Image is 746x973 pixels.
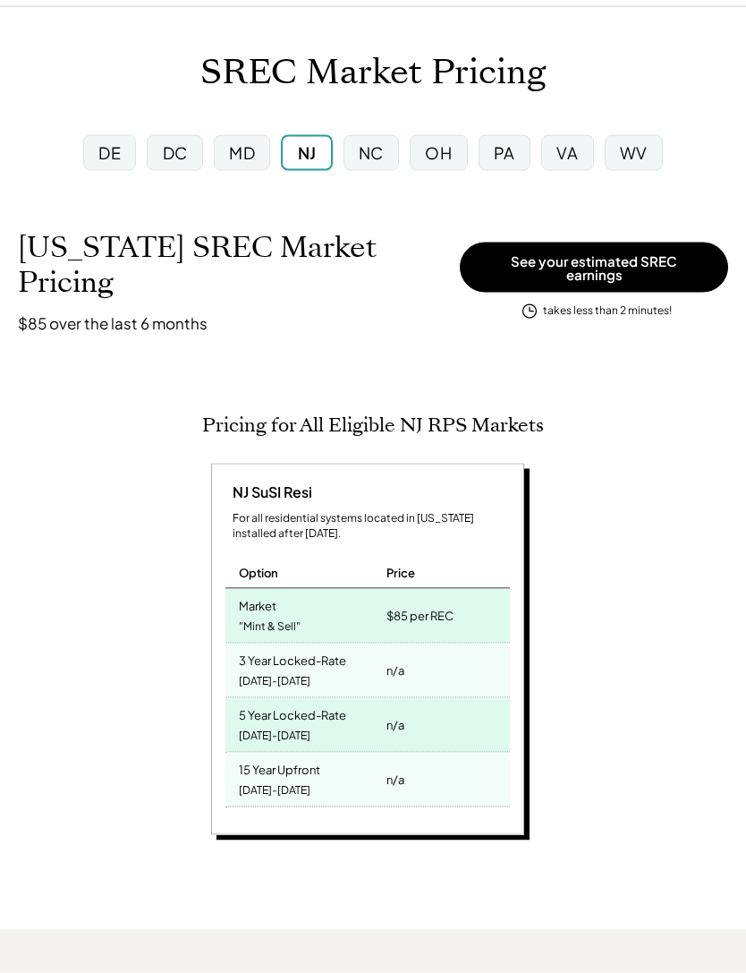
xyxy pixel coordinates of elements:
[425,141,452,164] div: OH
[460,243,728,293] button: See your estimated SREC earnings
[225,482,312,502] div: NJ SuSI Resi
[233,511,510,542] div: For all residential systems located in [US_STATE] installed after [DATE].
[239,615,301,639] div: "Mint & Sell"
[359,141,384,164] div: NC
[239,593,276,614] div: Market
[163,141,188,164] div: DC
[239,724,310,748] div: [DATE]-[DATE]
[239,565,278,581] div: Option
[200,52,546,94] h1: SREC Market Pricing
[386,658,404,683] div: n/a
[98,141,121,164] div: DE
[386,767,404,792] div: n/a
[18,230,451,300] h1: [US_STATE] SREC Market Pricing
[239,779,310,803] div: [DATE]-[DATE]
[202,414,544,437] h2: Pricing for All Eligible NJ RPS Markets
[386,565,415,581] div: Price
[239,670,310,694] div: [DATE]-[DATE]
[298,141,317,164] div: NJ
[239,648,346,669] div: 3 Year Locked-Rate
[386,603,454,628] div: $85 per REC
[620,141,648,164] div: WV
[386,713,404,738] div: n/a
[239,757,320,778] div: 15 Year Upfront
[239,703,346,723] div: 5 Year Locked-Rate
[556,141,578,164] div: VA
[229,141,255,164] div: MD
[18,313,208,333] h3: $85 over the last 6 months
[543,303,672,319] div: takes less than 2 minutes!
[494,141,515,164] div: PA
